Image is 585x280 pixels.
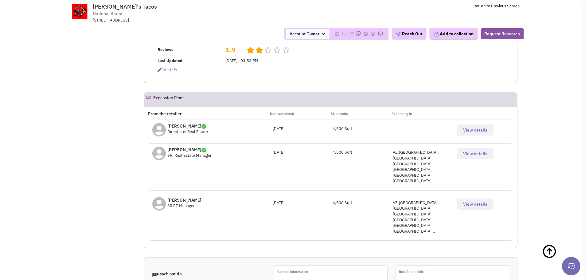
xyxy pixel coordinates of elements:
[342,31,347,36] img: Please add to your accounts
[158,67,177,73] span: Edit info
[167,147,212,153] p: [PERSON_NAME]
[201,148,206,152] img: icon-verified.png
[463,127,487,133] span: View details
[270,111,331,117] p: Date submitted
[457,199,493,210] button: View details
[457,148,493,159] button: View details
[433,31,439,37] img: icon-collection-lavender.png
[286,29,329,39] span: Account Owner
[463,201,487,207] span: View details
[429,28,478,40] button: Add to collection
[481,28,524,39] button: Request Research
[152,271,182,277] span: Reach out tip
[273,150,333,156] div: [DATE]
[378,31,383,36] img: Please add to your accounts
[333,200,393,206] div: 4,500 Sqft
[392,111,452,117] p: Expanding in
[167,153,212,158] span: SR. Real Estate Manager
[393,126,453,132] div: -
[273,200,333,206] div: [DATE]
[331,111,392,117] p: Size needs
[224,56,327,65] td: [DATE] : 03:53 PM
[463,151,487,156] span: View details
[93,3,157,10] span: [PERSON_NAME]'s Tacos
[457,124,493,136] button: View details
[474,3,520,9] a: Return to Previous Screen
[158,47,174,52] b: Reviews
[167,197,201,203] p: [PERSON_NAME]
[201,124,206,129] img: icon-verified.png
[273,126,333,132] div: [DATE]
[399,269,509,275] p: Real Estate links
[393,150,453,184] div: AZ,[GEOGRAPHIC_DATA],[GEOGRAPHIC_DATA],[GEOGRAPHIC_DATA],[GEOGRAPHIC_DATA],[GEOGRAPHIC_DATA],[GEO...
[349,31,354,36] img: Please add to your accounts
[153,93,185,106] h2: Expansion Plans
[167,129,208,134] span: Director of Real Estate
[167,203,195,208] span: SR RE Manager
[393,200,453,234] div: AZ,[GEOGRAPHIC_DATA],[GEOGRAPHIC_DATA],[GEOGRAPHIC_DATA],[GEOGRAPHIC_DATA],[GEOGRAPHIC_DATA],[GEO...
[333,126,393,132] div: 4,500 Sqft
[93,10,122,17] span: National Brand
[396,32,400,37] img: plane.png
[392,28,426,40] button: Reach Out
[225,45,242,48] h2: 1.9
[148,111,270,117] p: From the retailer
[363,31,368,36] img: Please add to your accounts
[93,18,253,23] div: [STREET_ADDRESS]
[370,31,375,36] img: Please add to your accounts
[277,269,387,275] p: General information
[333,150,393,156] div: 4,500 Sqft
[158,58,182,63] b: Last Updated
[542,238,573,278] a: Back To Top
[167,123,208,129] p: [PERSON_NAME]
